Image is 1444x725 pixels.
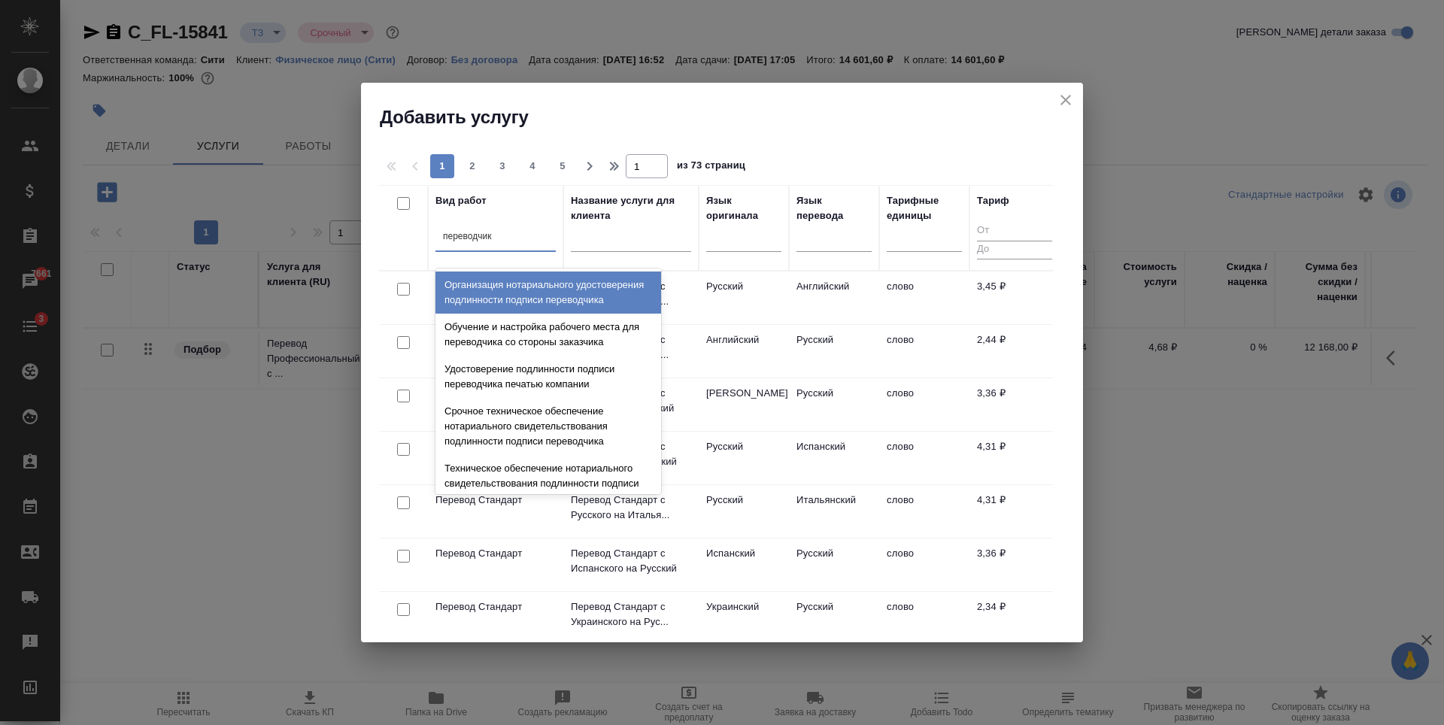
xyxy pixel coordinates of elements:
[520,154,545,178] button: 4
[520,159,545,174] span: 4
[435,271,661,314] div: Организация нотариального удостоверения подлинности подписи переводчика
[571,599,691,629] p: Перевод Стандарт с Украинского на Рус...
[879,592,969,645] td: слово
[879,432,969,484] td: слово
[969,432,1060,484] td: 4,31 ₽
[551,154,575,178] button: 5
[435,455,661,512] div: Техническое обеспечение нотариального свидетельствования подлинности подписи переводчика
[969,592,1060,645] td: 2,34 ₽
[977,241,1052,259] input: До
[699,271,789,324] td: Русский
[789,592,879,645] td: Русский
[435,314,661,356] div: Обучение и настройка рабочего места для переводчика со стороны заказчика
[969,378,1060,431] td: 3,36 ₽
[435,493,556,508] p: Перевод Стандарт
[435,356,661,398] div: Удостоверение подлинности подписи переводчика печатью компании
[789,432,879,484] td: Испанский
[460,159,484,174] span: 2
[969,325,1060,378] td: 2,44 ₽
[789,378,879,431] td: Русский
[435,546,556,561] p: Перевод Стандарт
[571,493,691,523] p: Перевод Стандарт с Русского на Италья...
[435,398,661,455] div: Срочное техническое обеспечение нотариального свидетельствования подлинности подписи переводчика
[699,592,789,645] td: Украинский
[677,156,745,178] span: из 73 страниц
[380,105,1083,129] h2: Добавить услугу
[699,485,789,538] td: Русский
[435,193,487,208] div: Вид работ
[490,154,514,178] button: 3
[969,485,1060,538] td: 4,31 ₽
[977,193,1009,208] div: Тариф
[699,538,789,591] td: Испанский
[789,538,879,591] td: Русский
[571,546,691,576] p: Перевод Стандарт с Испанского на Русский
[789,325,879,378] td: Русский
[969,271,1060,324] td: 3,45 ₽
[879,378,969,431] td: слово
[879,485,969,538] td: слово
[490,159,514,174] span: 3
[699,378,789,431] td: [PERSON_NAME]
[879,271,969,324] td: слово
[699,325,789,378] td: Английский
[969,538,1060,591] td: 3,36 ₽
[977,222,1052,241] input: От
[706,193,781,223] div: Язык оригинала
[796,193,872,223] div: Язык перевода
[789,485,879,538] td: Итальянский
[571,193,691,223] div: Название услуги для клиента
[460,154,484,178] button: 2
[435,599,556,614] p: Перевод Стандарт
[879,538,969,591] td: слово
[551,159,575,174] span: 5
[879,325,969,378] td: слово
[699,432,789,484] td: Русский
[887,193,962,223] div: Тарифные единицы
[1054,89,1077,111] button: close
[789,271,879,324] td: Английский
